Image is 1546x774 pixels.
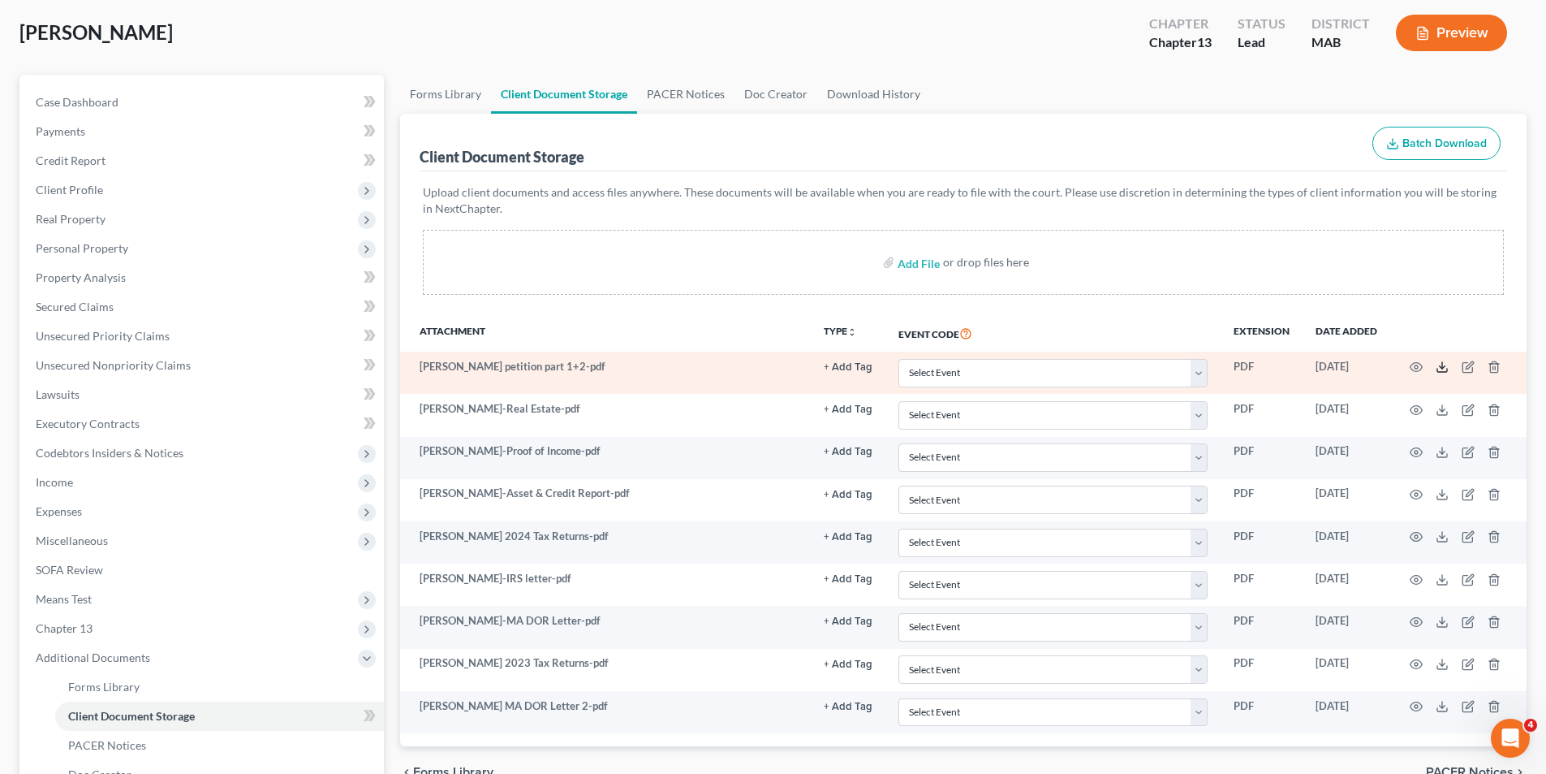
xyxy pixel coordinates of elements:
[824,529,872,544] a: + Add Tag
[19,20,173,44] span: [PERSON_NAME]
[824,401,872,417] a: + Add Tag
[817,75,930,114] a: Download History
[400,521,811,564] td: [PERSON_NAME] 2024 Tax Returns-pdf
[400,352,811,394] td: [PERSON_NAME] petition part 1+2-pdf
[400,564,811,606] td: [PERSON_NAME]-IRS letter-pdf
[23,322,384,351] a: Unsecured Priority Claims
[1221,314,1303,352] th: Extension
[400,314,811,352] th: Attachment
[1303,691,1390,733] td: [DATE]
[400,606,811,648] td: [PERSON_NAME]-MA DOR Letter-pdf
[1524,719,1537,732] span: 4
[824,613,872,629] a: + Add Tag
[1221,691,1303,733] td: PDF
[36,446,183,460] span: Codebtors Insiders & Notices
[23,409,384,439] a: Executory Contracts
[1303,437,1390,479] td: [DATE]
[36,154,106,167] span: Credit Report
[36,300,114,313] span: Secured Claims
[1303,649,1390,691] td: [DATE]
[824,326,857,337] button: TYPEunfold_more
[55,702,384,731] a: Client Document Storage
[637,75,734,114] a: PACER Notices
[36,212,106,226] span: Real Property
[1221,606,1303,648] td: PDF
[824,447,872,457] button: + Add Tag
[36,183,103,197] span: Client Profile
[824,571,872,586] a: + Add Tag
[824,490,872,500] button: + Add Tag
[1311,33,1370,52] div: MAB
[68,680,140,694] span: Forms Library
[36,504,82,518] span: Expenses
[23,146,384,175] a: Credit Report
[1197,34,1212,50] span: 13
[23,263,384,292] a: Property Analysis
[1238,15,1285,33] div: Status
[847,327,857,337] i: unfold_more
[824,404,872,415] button: + Add Tag
[1149,33,1212,52] div: Chapter
[1221,521,1303,564] td: PDF
[1303,521,1390,564] td: [DATE]
[824,532,872,543] button: + Add Tag
[55,731,384,760] a: PACER Notices
[1221,479,1303,521] td: PDF
[36,241,128,255] span: Personal Property
[734,75,817,114] a: Doc Creator
[36,95,118,109] span: Case Dashboard
[943,254,1029,270] div: or drop files here
[824,486,872,501] a: + Add Tag
[55,672,384,702] a: Forms Library
[23,351,384,380] a: Unsecured Nonpriority Claims
[420,147,584,166] div: Client Document Storage
[400,691,811,733] td: [PERSON_NAME] MA DOR Letter 2-pdf
[36,475,73,489] span: Income
[36,124,85,138] span: Payments
[824,362,872,373] button: + Add Tag
[1303,606,1390,648] td: [DATE]
[36,358,191,372] span: Unsecured Nonpriority Claims
[1221,437,1303,479] td: PDF
[400,394,811,436] td: [PERSON_NAME]-Real Estate-pdf
[400,479,811,521] td: [PERSON_NAME]-Asset & Credit Report-pdf
[36,417,140,430] span: Executory Contracts
[36,329,170,343] span: Unsecured Priority Claims
[824,702,872,712] button: + Add Tag
[36,387,80,401] span: Lawsuits
[491,75,637,114] a: Client Document Storage
[1238,33,1285,52] div: Lead
[1303,352,1390,394] td: [DATE]
[1221,394,1303,436] td: PDF
[36,621,93,635] span: Chapter 13
[1221,564,1303,606] td: PDF
[824,574,872,585] button: + Add Tag
[36,592,92,606] span: Means Test
[1149,15,1212,33] div: Chapter
[68,738,146,752] span: PACER Notices
[23,88,384,117] a: Case Dashboard
[23,556,384,585] a: SOFA Review
[1396,15,1507,51] button: Preview
[1303,564,1390,606] td: [DATE]
[400,75,491,114] a: Forms Library
[23,292,384,322] a: Secured Claims
[36,270,126,284] span: Property Analysis
[36,651,150,664] span: Additional Documents
[824,359,872,374] a: + Add Tag
[68,709,195,723] span: Client Document Storage
[1311,15,1370,33] div: District
[423,184,1504,217] p: Upload client documents and access files anywhere. These documents will be available when you are...
[23,117,384,146] a: Payments
[1303,394,1390,436] td: [DATE]
[1221,649,1303,691] td: PDF
[1303,314,1390,352] th: Date added
[824,655,872,671] a: + Add Tag
[1402,136,1487,150] span: Batch Download
[824,616,872,627] button: + Add Tag
[36,563,103,577] span: SOFA Review
[400,437,811,479] td: [PERSON_NAME]-Proof of Income-pdf
[824,443,872,459] a: + Add Tag
[36,534,108,547] span: Miscellaneous
[1372,127,1501,161] button: Batch Download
